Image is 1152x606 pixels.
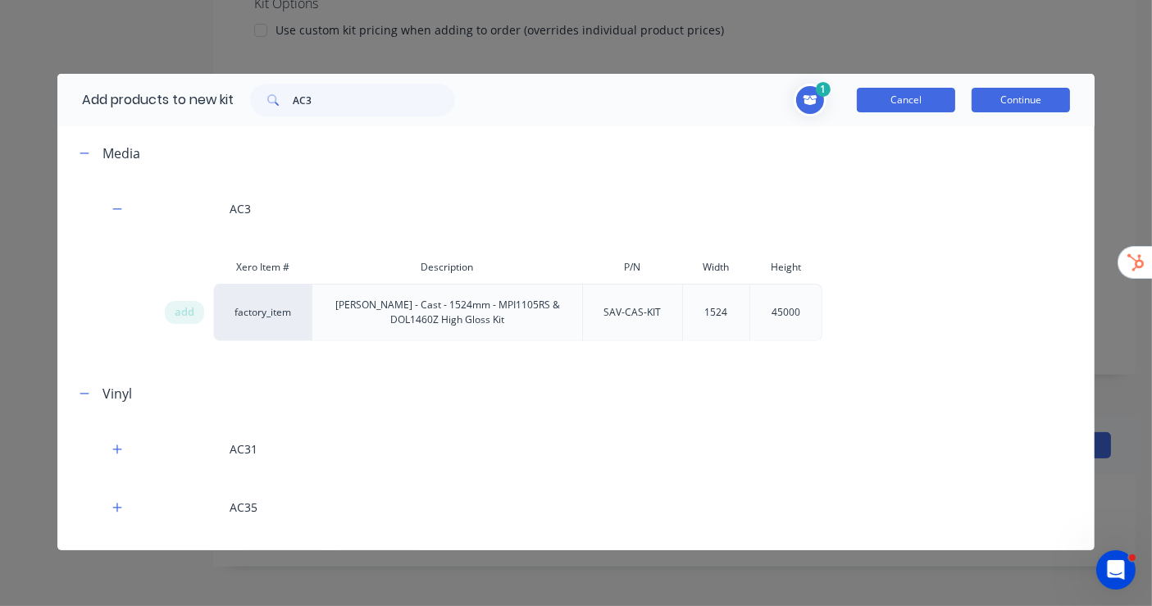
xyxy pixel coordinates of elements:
div: add [165,301,204,324]
div: Media [102,144,140,163]
div: AC39 [57,536,1095,595]
div: Xero Item # [213,251,312,284]
div: [PERSON_NAME] - Cast - 1524mm - MPI1105RS & DOL1460Z High Gloss Kit [312,285,582,340]
div: Height [749,251,822,284]
button: Cancel [857,88,955,112]
iframe: Intercom live chat [1096,550,1136,590]
input: Search... [293,84,455,116]
span: 1 [816,82,831,97]
div: AC3 [57,180,1095,238]
div: 45000 [758,292,813,333]
div: SAV-CAS-KIT [591,292,675,333]
button: Continue [972,88,1070,112]
div: Vinyl [102,384,132,403]
div: 1524 [692,292,741,333]
div: Description [312,251,582,284]
div: Width [682,251,750,284]
div: Add products to new kit [57,74,234,126]
div: AC31 [57,420,1095,478]
button: Toggle cart dropdown [794,84,832,116]
div: AC35 [57,478,1095,536]
div: P/N [582,251,682,284]
span: add [175,304,194,321]
div: factory_item [213,284,312,341]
